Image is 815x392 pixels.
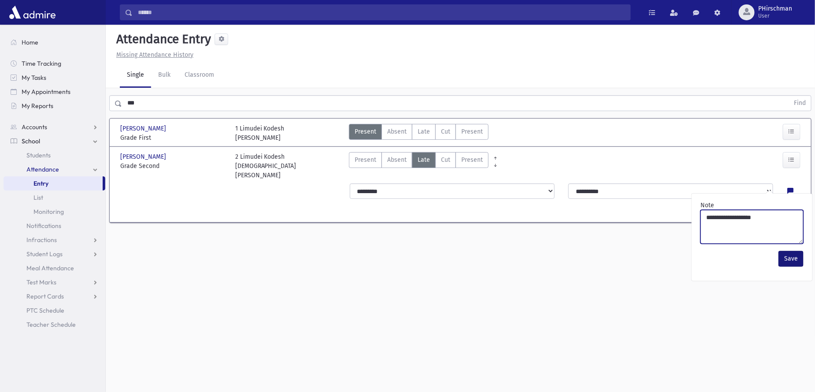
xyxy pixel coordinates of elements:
[26,264,74,272] span: Meal Attendance
[26,222,61,230] span: Notifications
[349,124,489,142] div: AttTypes
[26,292,64,300] span: Report Cards
[700,201,714,210] label: Note
[4,176,103,190] a: Entry
[22,38,38,46] span: Home
[235,124,285,142] div: 1 Limudei Kodesh [PERSON_NAME]
[4,120,105,134] a: Accounts
[4,303,105,317] a: PTC Schedule
[4,134,105,148] a: School
[418,127,430,136] span: Late
[26,306,64,314] span: PTC Schedule
[441,155,450,164] span: Cut
[4,85,105,99] a: My Appointments
[387,127,407,136] span: Absent
[22,102,53,110] span: My Reports
[461,155,483,164] span: Present
[4,71,105,85] a: My Tasks
[151,63,178,88] a: Bulk
[418,155,430,164] span: Late
[26,151,51,159] span: Students
[120,152,168,161] span: [PERSON_NAME]
[26,321,76,329] span: Teacher Schedule
[120,161,226,171] span: Grade Second
[22,60,61,67] span: Time Tracking
[461,127,483,136] span: Present
[758,12,792,19] span: User
[235,152,341,180] div: 2 Limudei Kodesh [DEMOGRAPHIC_DATA][PERSON_NAME]
[349,152,489,180] div: AttTypes
[4,190,105,205] a: List
[26,278,56,286] span: Test Marks
[26,250,63,258] span: Student Logs
[33,208,64,216] span: Monitoring
[33,179,48,187] span: Entry
[4,162,105,176] a: Attendance
[22,88,70,96] span: My Appointments
[441,127,450,136] span: Cut
[4,219,105,233] a: Notifications
[113,32,211,47] h5: Attendance Entry
[22,123,47,131] span: Accounts
[120,124,168,133] span: [PERSON_NAME]
[4,148,105,162] a: Students
[4,275,105,289] a: Test Marks
[4,317,105,332] a: Teacher Schedule
[33,194,43,202] span: List
[4,35,105,49] a: Home
[26,165,59,173] span: Attendance
[22,74,46,82] span: My Tasks
[4,247,105,261] a: Student Logs
[387,155,407,164] span: Absent
[4,99,105,113] a: My Reports
[778,251,804,267] button: Save
[22,137,40,145] span: School
[178,63,221,88] a: Classroom
[355,127,376,136] span: Present
[120,63,151,88] a: Single
[4,261,105,275] a: Meal Attendance
[4,289,105,303] a: Report Cards
[120,133,226,142] span: Grade First
[758,5,792,12] span: PHirschman
[113,51,193,59] a: Missing Attendance History
[116,51,193,59] u: Missing Attendance History
[133,4,630,20] input: Search
[4,205,105,219] a: Monitoring
[26,236,57,244] span: Infractions
[355,155,376,164] span: Present
[4,56,105,71] a: Time Tracking
[7,4,58,21] img: AdmirePro
[4,233,105,247] a: Infractions
[789,96,811,111] button: Find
